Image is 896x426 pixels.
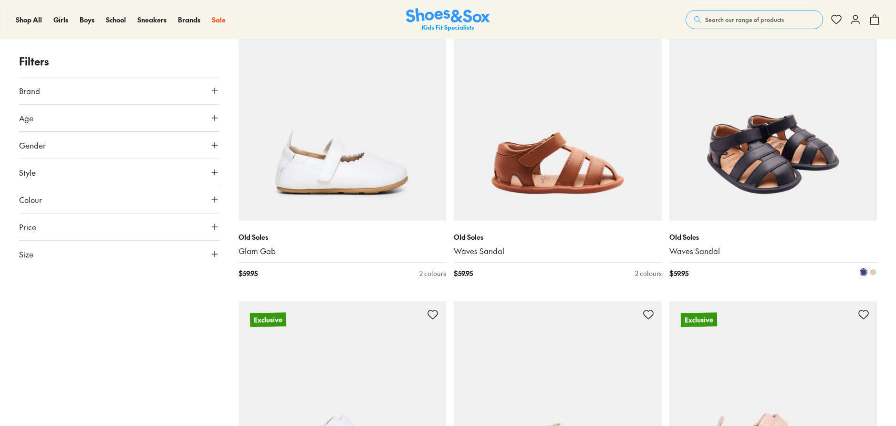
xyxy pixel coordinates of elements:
[250,312,286,327] p: Exclusive
[80,15,94,25] a: Boys
[239,232,447,242] p: Old Soles
[454,232,662,242] p: Old Soles
[239,12,447,221] a: Exclusive
[53,15,68,24] span: Girls
[19,241,219,267] button: Size
[19,167,36,178] span: Style
[53,15,68,25] a: Girls
[19,194,42,205] span: Colour
[137,15,167,24] span: Sneakers
[454,268,473,278] span: $ 59.95
[16,15,42,24] span: Shop All
[212,15,226,25] a: Sale
[454,246,662,256] a: Waves Sandal
[239,246,447,256] a: Glam Gab
[635,268,662,278] div: 2 colours
[19,77,219,104] button: Brand
[419,268,446,278] div: 2 colours
[178,15,200,25] a: Brands
[19,248,33,260] span: Size
[239,268,258,278] span: $ 59.95
[406,8,490,32] a: Shoes & Sox
[686,10,823,29] button: Search our range of products
[669,232,877,242] p: Old Soles
[106,15,126,25] a: School
[19,105,219,131] button: Age
[19,53,219,69] p: Filters
[178,15,200,24] span: Brands
[680,312,717,327] p: Exclusive
[80,15,94,24] span: Boys
[19,213,219,240] button: Price
[19,186,219,213] button: Colour
[406,8,490,32] img: SNS_Logo_Responsive.svg
[669,268,688,278] span: $ 59.95
[705,15,784,24] span: Search our range of products
[669,246,877,256] a: Waves Sandal
[106,15,126,24] span: School
[137,15,167,25] a: Sneakers
[19,85,40,96] span: Brand
[212,15,226,24] span: Sale
[19,139,46,151] span: Gender
[16,15,42,25] a: Shop All
[19,159,219,186] button: Style
[19,221,36,233] span: Price
[19,132,219,159] button: Gender
[19,112,33,124] span: Age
